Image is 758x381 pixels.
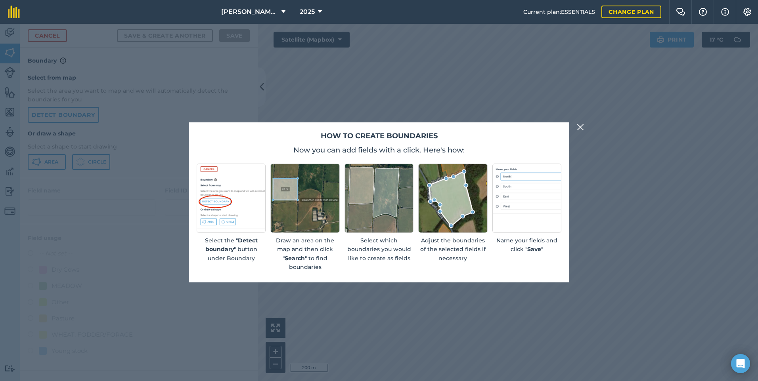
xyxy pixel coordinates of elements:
[221,7,278,17] span: [PERSON_NAME][GEOGRAPHIC_DATA]
[721,7,729,17] img: svg+xml;base64,PHN2ZyB4bWxucz0iaHR0cDovL3d3dy53My5vcmcvMjAwMC9zdmciIHdpZHRoPSIxNyIgaGVpZ2h0PSIxNy...
[523,8,595,16] span: Current plan : ESSENTIALS
[418,236,487,263] p: Adjust the boundaries of the selected fields if necessary
[270,236,339,272] p: Draw an area on the map and then click " " to find boundaries
[676,8,685,16] img: Two speech bubbles overlapping with the left bubble in the forefront
[698,8,708,16] img: A question mark icon
[492,164,561,232] img: placeholder
[731,354,750,373] div: Open Intercom Messenger
[270,164,339,232] img: Screenshot of an rectangular area drawn on a map
[345,164,413,232] img: Screenshot of selected fields
[197,236,266,263] p: Select the " " button under Boundary
[601,6,661,18] a: Change plan
[285,255,305,262] strong: Search
[527,246,541,253] strong: Save
[197,164,266,232] img: Screenshot of detect boundary button
[418,164,487,232] img: Screenshot of an editable boundary
[300,7,315,17] span: 2025
[197,130,561,142] h2: How to create boundaries
[743,8,752,16] img: A cog icon
[345,236,413,263] p: Select which boundaries you would like to create as fields
[197,145,561,156] p: Now you can add fields with a click. Here's how:
[577,122,584,132] img: svg+xml;base64,PHN2ZyB4bWxucz0iaHR0cDovL3d3dy53My5vcmcvMjAwMC9zdmciIHdpZHRoPSIyMiIgaGVpZ2h0PSIzMC...
[8,6,20,18] img: fieldmargin Logo
[492,236,561,254] p: Name your fields and click " "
